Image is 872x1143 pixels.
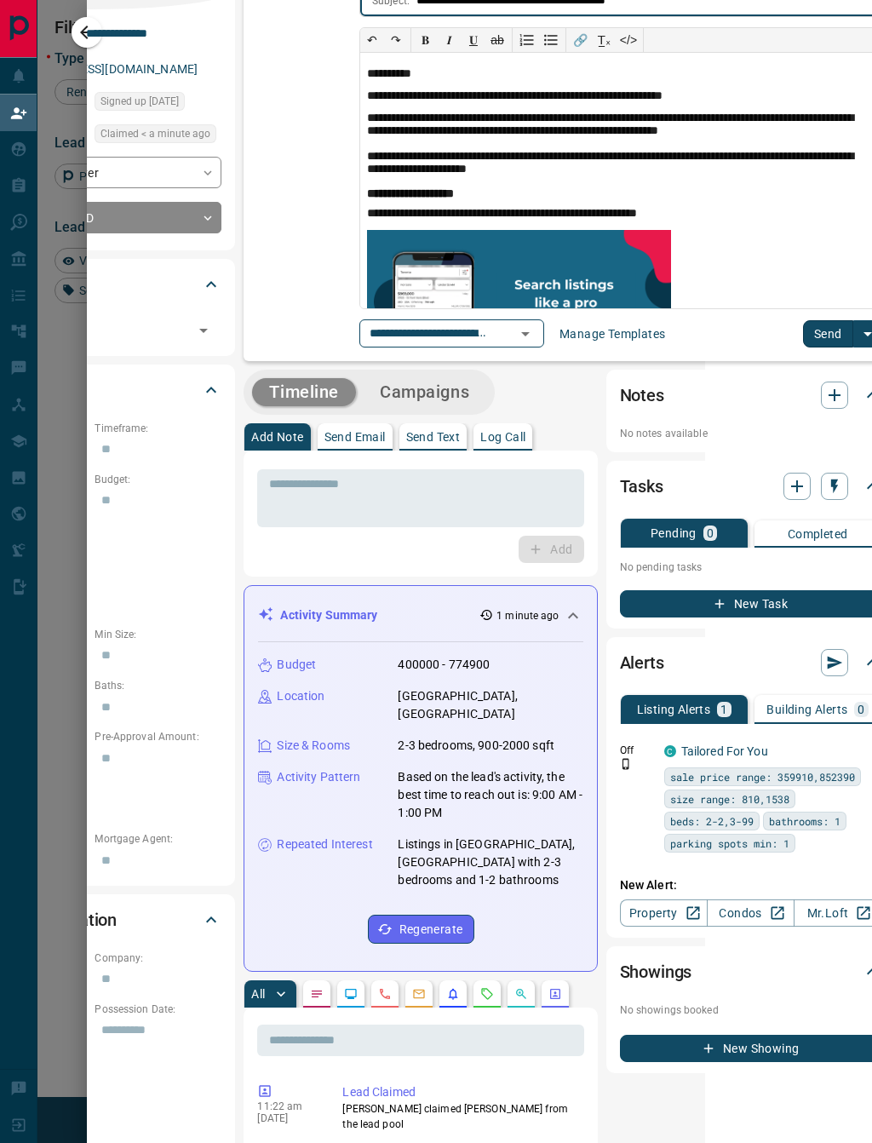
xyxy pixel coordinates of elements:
p: Listings in [GEOGRAPHIC_DATA], [GEOGRAPHIC_DATA] with 2-3 bedrooms and 1-2 bathrooms [398,836,582,889]
button: 🔗 [569,28,593,52]
p: Building Alerts [766,704,847,715]
p: 1 [720,704,727,715]
span: Signed up [DATE] [100,93,179,110]
button: ↷ [384,28,408,52]
p: Size & Rooms [277,737,350,755]
p: Based on the lead's activity, the best time to reach out is: 9:00 AM - 1:00 PM [398,768,582,822]
p: Send Text [406,431,461,443]
span: beds: 2-2,3-99 [670,813,754,830]
p: Repeated Interest [277,836,372,853]
span: sale price range: 359910,852390 [670,768,855,785]
button: Bullet list [539,28,563,52]
button: 𝐁 [414,28,438,52]
p: Pre-Approval Amount: [95,729,221,744]
svg: Push Notification Only [620,758,632,770]
svg: Lead Browsing Activity [344,987,358,1001]
p: Lead Claimed [342,1083,577,1101]
input: Choose date [95,1017,209,1044]
p: Log Call [480,431,525,443]
button: Open [192,319,215,342]
p: [PERSON_NAME] claimed [PERSON_NAME] from the lead pool [342,1101,577,1132]
p: Activity Summary [280,606,377,624]
p: Send Email [324,431,386,443]
p: [DATE] [257,1112,317,1124]
s: ab [490,33,504,47]
div: Activity Summary1 minute ago [258,600,582,631]
p: Activity Pattern [277,768,360,786]
svg: Requests [480,987,494,1001]
svg: Opportunities [514,987,528,1001]
p: Budget: [95,472,221,487]
button: Regenerate [368,915,474,944]
span: bathrooms: 1 [769,813,840,830]
svg: Notes [310,987,324,1001]
p: Timeframe: [95,421,221,436]
p: Baths: [95,678,221,693]
button: Campaigns [363,378,486,406]
a: Property [620,899,708,927]
button: T̲ₓ [593,28,617,52]
a: Condos [707,899,795,927]
span: Claimed < a minute ago [100,125,210,142]
div: Wed Aug 13 2025 [95,124,221,148]
p: Budget [277,656,316,674]
p: 0 [858,704,864,715]
p: Off [620,743,654,758]
p: 400000 - 774900 [398,656,490,674]
p: Location [277,687,324,705]
p: 1 minute ago [496,608,559,623]
svg: Calls [378,987,392,1001]
div: Fri Feb 11 2022 [95,92,221,116]
button: Manage Templates [549,320,675,347]
button: ↶ [360,28,384,52]
span: 𝐔 [469,33,478,47]
span: parking spots min: 1 [670,835,789,852]
p: 0 [707,527,714,539]
p: Pending [651,527,697,539]
a: Tailored For You [681,744,768,758]
p: All [251,988,265,1000]
span: size range: 810,1538 [670,790,789,807]
button: Send [803,320,853,347]
h2: Showings [620,958,692,985]
svg: Agent Actions [548,987,562,1001]
p: 11:22 am [257,1100,317,1112]
div: condos.ca [664,745,676,757]
p: Possession Date: [95,1002,221,1017]
h2: Tasks [620,473,663,500]
svg: Listing Alerts [446,987,460,1001]
button: 𝐔 [462,28,485,52]
button: ab [485,28,509,52]
button: Open [513,322,537,346]
button: </> [617,28,640,52]
svg: Emails [412,987,426,1001]
img: search_like_a_pro.png [367,230,671,363]
button: Numbered list [515,28,539,52]
p: Company: [95,951,221,966]
button: Timeline [252,378,356,406]
a: [EMAIL_ADDRESS][DOMAIN_NAME] [5,62,198,76]
p: Listing Alerts [637,704,711,715]
p: [GEOGRAPHIC_DATA], [GEOGRAPHIC_DATA] [398,687,582,723]
p: Min Size: [95,627,221,642]
h2: Alerts [620,649,664,676]
p: Add Note [251,431,303,443]
button: 𝑰 [438,28,462,52]
p: Completed [788,528,848,540]
p: Mortgage Agent: [95,831,221,847]
p: 2-3 bedrooms, 900-2000 sqft [398,737,554,755]
h2: Notes [620,382,664,409]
